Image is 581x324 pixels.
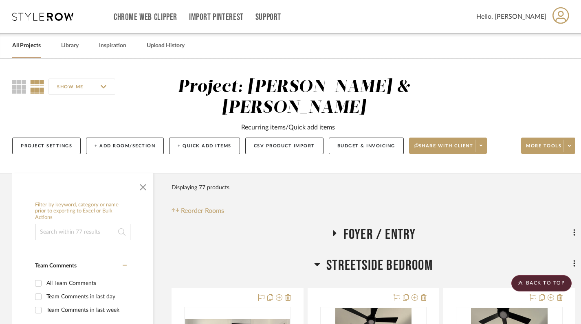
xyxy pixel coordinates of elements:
input: Search within 77 results [35,224,130,240]
button: Close [135,177,151,194]
button: CSV Product Import [245,138,324,154]
a: Support [255,14,281,21]
button: Project Settings [12,138,81,154]
button: Reorder Rooms [172,206,224,216]
button: + Add Room/Section [86,138,164,154]
a: Chrome Web Clipper [114,14,177,21]
span: Streetside Bedroom [326,257,433,274]
div: Recurring items/Quick add items [241,123,335,132]
button: Share with client [409,138,487,154]
a: Import Pinterest [189,14,244,21]
a: All Projects [12,40,41,51]
div: Team Comments in last day [46,290,125,303]
button: More tools [521,138,575,154]
button: + Quick Add Items [169,138,240,154]
div: Displaying 77 products [172,180,229,196]
div: All Team Comments [46,277,125,290]
span: Foyer / Entry [343,226,416,243]
span: Share with client [414,143,473,155]
span: Team Comments [35,263,77,269]
scroll-to-top-button: BACK TO TOP [511,275,572,291]
a: Inspiration [99,40,126,51]
span: Reorder Rooms [181,206,224,216]
a: Upload History [147,40,185,51]
button: Budget & Invoicing [329,138,404,154]
div: Team Comments in last week [46,304,125,317]
span: Hello, [PERSON_NAME] [476,12,546,22]
h6: Filter by keyword, category or name prior to exporting to Excel or Bulk Actions [35,202,130,221]
div: Project: [PERSON_NAME] & [PERSON_NAME] [178,79,410,116]
span: More tools [526,143,561,155]
a: Library [61,40,79,51]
